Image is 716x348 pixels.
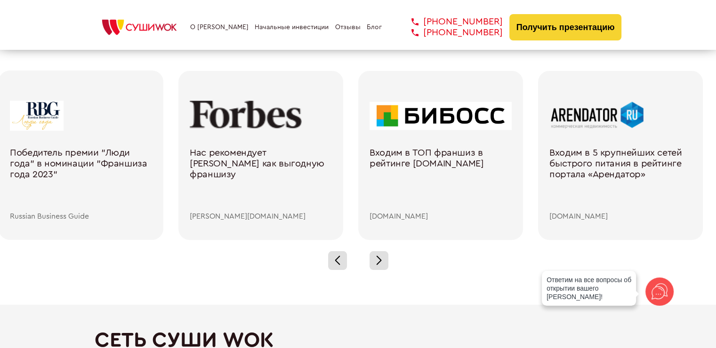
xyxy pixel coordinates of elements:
[509,14,622,40] button: Получить презентацию
[190,24,249,31] a: О [PERSON_NAME]
[10,212,152,221] div: Russian Business Guide
[95,17,184,38] img: СУШИWOK
[397,16,503,27] a: [PHONE_NUMBER]
[190,148,332,213] div: Нас рекомендует [PERSON_NAME] как выгодную франшизу
[255,24,329,31] a: Начальные инвестиции
[397,27,503,38] a: [PHONE_NUMBER]
[542,271,636,306] div: Ответим на все вопросы об открытии вашего [PERSON_NAME]!
[549,212,692,221] div: [DOMAIN_NAME]
[190,212,332,221] div: [PERSON_NAME][DOMAIN_NAME]
[367,24,382,31] a: Блог
[335,24,361,31] a: Отзывы
[10,148,152,213] div: Победитель премии "Люди года" в номинации "Франшиза года 2023"
[549,148,692,213] div: Входим в 5 крупнейших сетей быстрого питания в рейтинге портала «Арендатор»
[370,212,512,221] div: [DOMAIN_NAME]
[370,148,512,213] div: Входим в ТОП франшиз в рейтинге [DOMAIN_NAME]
